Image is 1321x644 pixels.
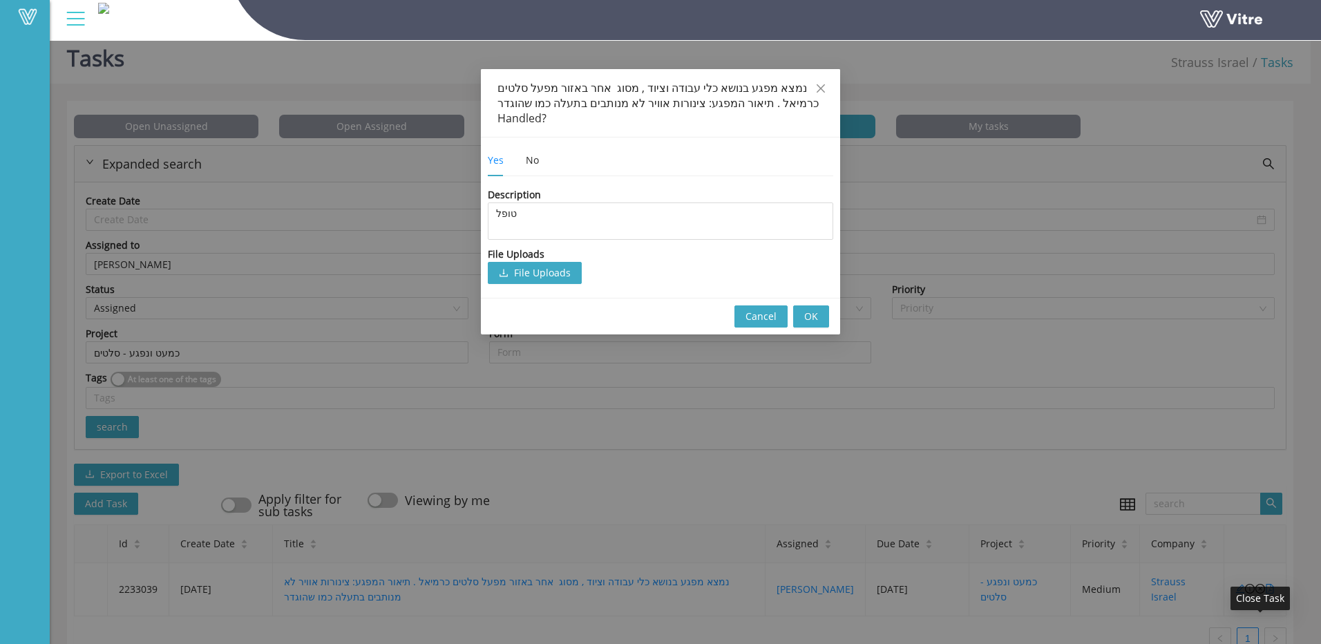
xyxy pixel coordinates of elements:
div: No [526,153,539,168]
span: Cancel [745,309,777,324]
span: File Uploads [514,265,571,281]
div: Close Task [1230,587,1290,610]
button: Cancel [734,305,788,328]
span: download [499,268,509,279]
button: Close [801,69,840,108]
div: נמצא מפגע בנושא כלי עבודה וציוד , מסוג אחר באזור מפעל סלטים כרמיאל . תיאור המפגע: צינורות אוויר ל... [497,80,824,126]
span: downloadFile Uploads [488,266,582,279]
button: OK [793,305,829,328]
div: Yes [488,153,504,168]
div: File Uploads [488,247,544,262]
span: OK [804,309,818,324]
img: af1731f1-fc1c-47dd-8edd-e51c8153d184.png [98,3,109,14]
div: Description [488,187,541,202]
button: downloadFile Uploads [488,262,582,284]
span: close [815,83,826,94]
